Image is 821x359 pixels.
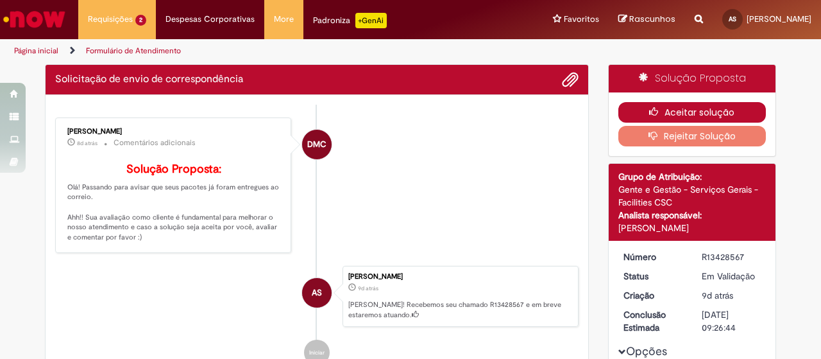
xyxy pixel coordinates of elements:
span: [PERSON_NAME] [747,13,811,24]
span: 9d atrás [702,290,733,301]
button: Adicionar anexos [562,71,579,88]
span: Favoritos [564,13,599,26]
div: [PERSON_NAME] [618,222,766,234]
img: ServiceNow [1,6,67,32]
button: Rejeitar Solução [618,126,766,146]
time: 19/08/2025 13:26:40 [702,290,733,301]
ul: Trilhas de página [10,39,537,63]
li: Ana Santos [55,266,579,328]
div: Solução Proposta [609,65,776,92]
a: Página inicial [14,46,58,56]
div: Grupo de Atribuição: [618,170,766,183]
span: 2 [135,15,146,26]
div: Ana Santos [302,278,332,308]
div: [PERSON_NAME] [348,273,571,281]
dt: Status [614,270,693,283]
small: Comentários adicionais [114,137,196,148]
div: [PERSON_NAME] [67,128,281,136]
a: Formulário de Atendimento [86,46,181,56]
div: Em Validação [702,270,761,283]
div: Padroniza [313,13,387,28]
span: AS [312,277,322,308]
dt: Número [614,250,693,263]
p: +GenAi [355,13,387,28]
span: Despesas Corporativas [165,13,255,26]
span: Requisições [88,13,133,26]
time: 20/08/2025 15:28:39 [77,139,97,147]
span: More [274,13,294,26]
dt: Criação [614,289,693,302]
button: Aceitar solução [618,102,766,123]
div: Analista responsável: [618,209,766,222]
div: R13428567 [702,250,761,263]
h2: Solicitação de envio de correspondência Histórico de tíquete [55,74,243,85]
dt: Conclusão Estimada [614,308,693,334]
p: [PERSON_NAME]! Recebemos seu chamado R13428567 e em breve estaremos atuando. [348,300,571,320]
div: Danielle Martins Caetano [302,130,332,159]
div: Gente e Gestão - Serviços Gerais - Facilities CSC [618,183,766,209]
span: AS [729,15,736,23]
span: 9d atrás [358,285,378,292]
time: 19/08/2025 13:26:40 [358,285,378,292]
b: Solução Proposta: [126,162,221,177]
span: 8d atrás [77,139,97,147]
a: Rascunhos [618,13,675,26]
span: Rascunhos [629,13,675,25]
p: Olá! Passando para avisar que seus pacotes já foram entregues ao correio. Ahh!! Sua avaliação com... [67,163,281,243]
div: 19/08/2025 13:26:40 [702,289,761,302]
span: DMC [307,129,326,160]
div: [DATE] 09:26:44 [702,308,761,334]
